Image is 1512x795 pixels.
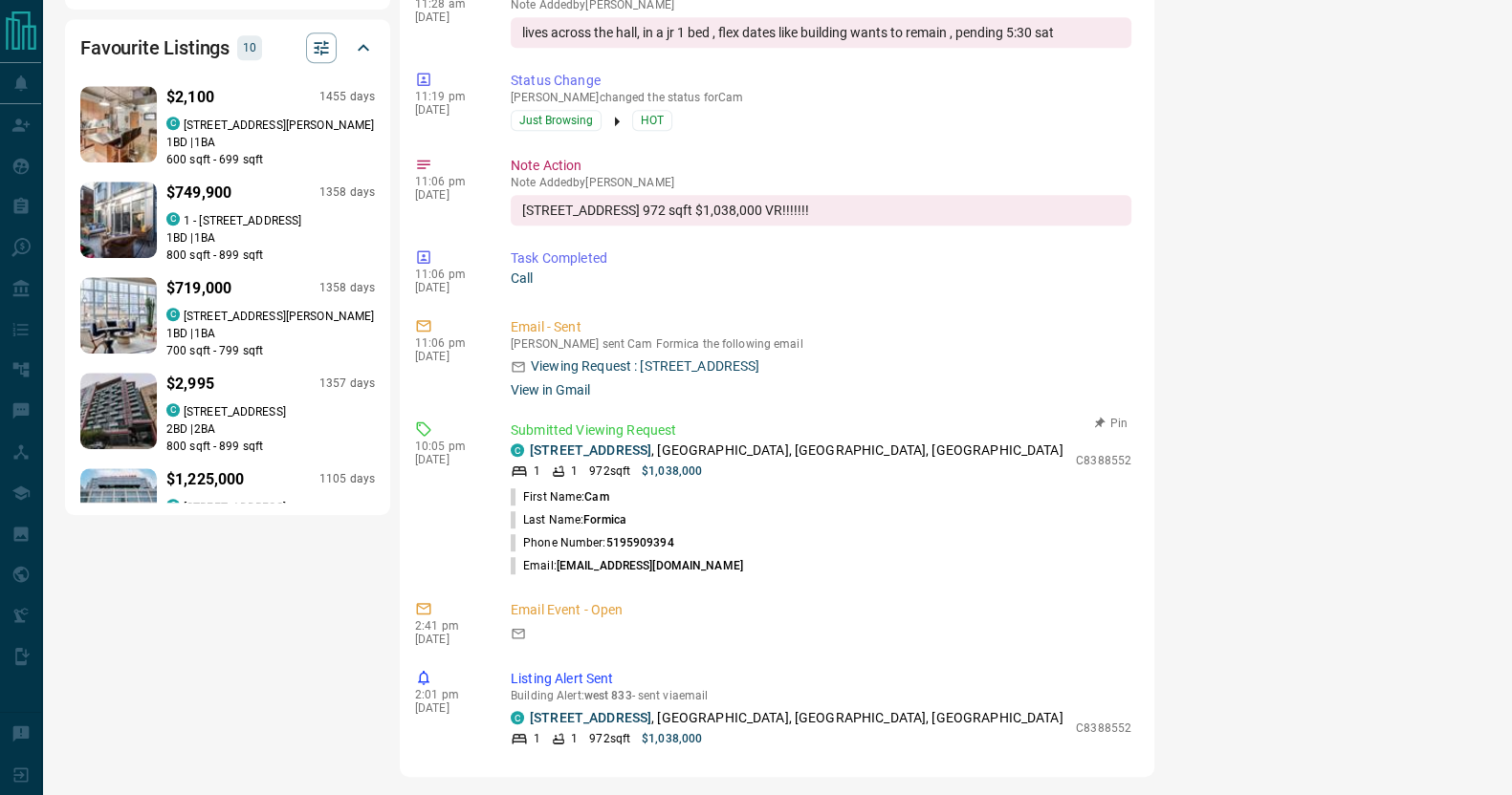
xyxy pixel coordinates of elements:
[511,176,1131,189] p: Note Added by [PERSON_NAME]
[1076,720,1131,737] p: C8388552
[184,212,301,229] p: 1 - [STREET_ADDRESS]
[530,442,651,458] a: [STREET_ADDRESS]
[184,308,374,325] p: [STREET_ADDRESS][PERSON_NAME]
[166,151,375,168] p: 600 sqft - 699 sqft
[415,90,482,103] p: 11:19 pm
[80,369,375,455] a: Favourited listing$2,9951357 dayscondos.ca[STREET_ADDRESS]2BD |2BA800 sqft - 899 sqft
[511,248,1131,269] p: Task Completed
[641,111,664,130] span: HOT
[1076,452,1131,469] p: C8388552
[415,11,482,24] p: [DATE]
[166,438,375,455] p: 800 sqft - 899 sqft
[166,499,180,512] div: condos.ca
[415,688,482,701] p: 2:01 pm
[61,373,177,449] img: Favourited listing
[166,134,375,151] p: 1 BD | 1 BA
[80,82,375,168] a: Favourited listing$2,1001455 dayscondos.ca[STREET_ADDRESS][PERSON_NAME]1BD |1BA600 sqft - 699 sqft
[511,669,1131,689] p: Listing Alert Sent
[415,281,482,294] p: [DATE]
[557,559,743,572] span: [EMAIL_ADDRESS][DOMAIN_NAME]
[166,403,180,417] div: condos.ca
[530,710,651,725] a: [STREET_ADDRESS]
[415,175,482,188] p: 11:06 pm
[61,468,177,545] img: Favourited listing
[80,25,375,71] div: Favourite Listings10
[511,337,1131,351] p: [PERSON_NAME] sent Cam Formica the following email
[415,188,482,202] p: [DATE]
[184,403,286,420] p: [STREET_ADDRESS]
[511,534,674,551] p: Phone Number:
[584,689,632,702] span: west 833
[243,37,256,58] p: 10
[319,471,375,487] p: 1105 days
[583,513,626,526] span: Formica
[534,462,540,480] p: 1
[511,317,1131,337] p: Email - Sent
[415,440,482,453] p: 10:05 pm
[511,420,1131,440] p: Submitted Viewing Request
[61,182,177,258] img: Favourited listing
[319,280,375,296] p: 1358 days
[61,277,177,354] img: Favourited listing
[415,336,482,350] p: 11:06 pm
[166,342,375,359] p: 700 sqft - 799 sqft
[511,689,1131,702] p: Building Alert : - sent via email
[80,464,375,550] a: Favourited listing$1,225,0001105 dayscondos.ca[STREET_ADDRESS]
[534,730,540,747] p: 1
[511,71,1131,91] p: Status Change
[166,420,375,438] p: 2 BD | 2 BA
[166,468,245,491] p: $1,225,000
[511,557,743,574] p: Email:
[415,453,482,466] p: [DATE]
[531,356,759,376] p: Viewing Request : [STREET_ADDRESS]
[166,182,231,204] p: $749,900
[589,462,630,480] p: 972 sqft
[166,308,180,321] div: condos.ca
[511,195,1131,226] div: [STREET_ADDRESS] 972 sqft $1,038,000 VR!!!!!!!
[80,178,375,264] a: Favourited listing$749,9001358 dayscondos.ca1 - [STREET_ADDRESS]1BD |1BA800 sqft - 899 sqft
[166,117,180,130] div: condos.ca
[511,443,524,457] div: condos.ca
[80,273,375,359] a: Favourited listing$719,0001358 dayscondos.ca[STREET_ADDRESS][PERSON_NAME]1BD |1BA700 sqft - 799 sqft
[511,382,1131,397] a: View in Gmail
[415,103,482,117] p: [DATE]
[61,86,177,162] img: Favourited listing
[319,376,375,392] p: 1357 days
[589,730,630,747] p: 972 sqft
[605,536,673,549] span: 5195909394
[319,89,375,105] p: 1455 days
[511,511,626,528] p: Last Name:
[415,701,482,715] p: [DATE]
[530,440,1063,461] p: , [GEOGRAPHIC_DATA], [GEOGRAPHIC_DATA], [GEOGRAPHIC_DATA]
[571,462,578,480] p: 1
[511,600,1131,620] p: Email Event - Open
[166,212,180,226] div: condos.ca
[166,247,375,264] p: 800 sqft - 899 sqft
[415,268,482,281] p: 11:06 pm
[511,91,1131,104] p: [PERSON_NAME] changed the status for Cam
[642,730,702,747] p: $1,038,000
[584,490,608,504] span: Cam
[319,184,375,201] p: 1358 days
[415,350,482,363] p: [DATE]
[80,32,230,63] h2: Favourite Listings
[166,86,214,109] p: $2,100
[415,619,482,633] p: 2:41 pm
[166,277,231,300] p: $719,000
[184,117,374,134] p: [STREET_ADDRESS][PERSON_NAME]
[415,633,482,646] p: [DATE]
[166,373,214,396] p: $2,995
[511,269,1131,289] p: Call
[530,708,1063,728] p: , [GEOGRAPHIC_DATA], [GEOGRAPHIC_DATA], [GEOGRAPHIC_DATA]
[184,499,286,516] p: [STREET_ADDRESS]
[511,156,1131,176] p: Note Action
[519,111,593,130] span: Just Browsing
[642,462,702,480] p: $1,038,000
[1084,415,1139,432] button: Pin
[511,488,609,505] p: First Name:
[571,730,578,747] p: 1
[166,229,375,247] p: 1 BD | 1 BA
[166,325,375,342] p: 1 BD | 1 BA
[511,711,524,724] div: condos.ca
[511,17,1131,48] div: lives across the hall, in a jr 1 bed , flex dates like building wants to remain , pending 5:30 sat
